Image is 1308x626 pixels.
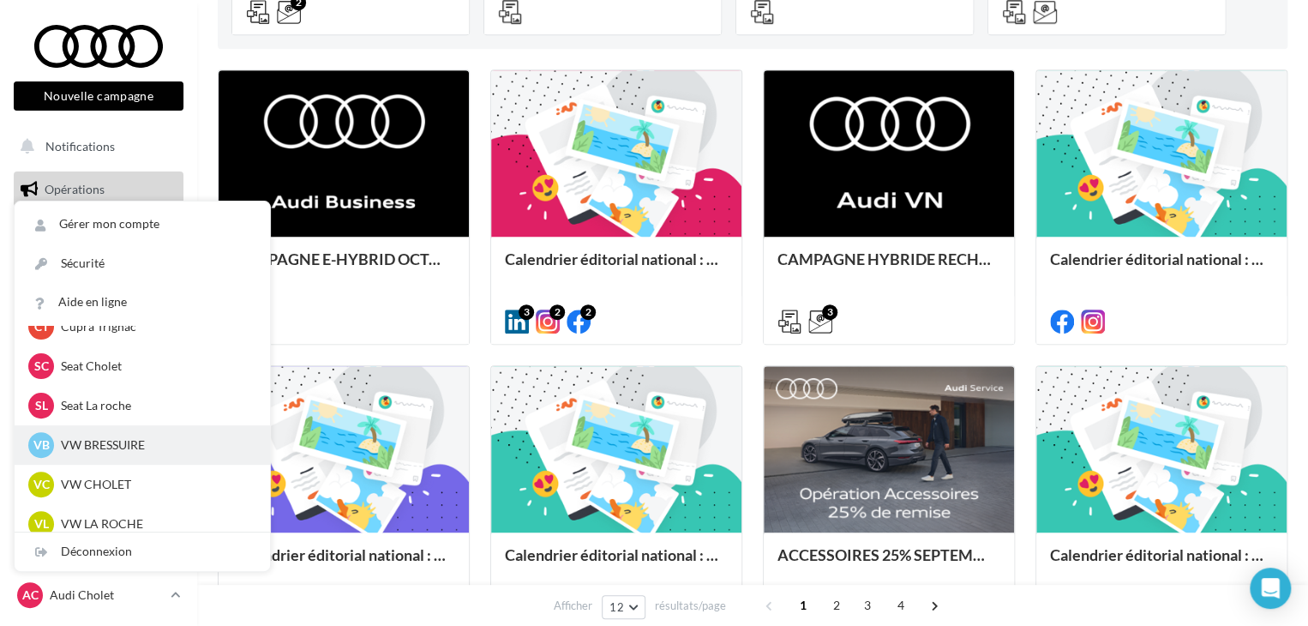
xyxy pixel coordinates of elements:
[777,546,1000,581] div: ACCESSOIRES 25% SEPTEMBRE - AUDI SERVICE
[602,595,645,619] button: 12
[777,250,1000,285] div: CAMPAGNE HYBRIDE RECHARGEABLE
[887,592,915,619] span: 4
[1050,250,1273,285] div: Calendrier éditorial national : semaine du 15.09 au 21.09
[61,436,249,454] p: VW BRESSUIRE
[61,397,249,414] p: Seat La roche
[14,579,183,611] a: AC Audi Cholet
[34,515,49,533] span: VL
[10,386,187,436] a: PLV et print personnalisable
[45,182,105,196] span: Opérations
[505,546,728,581] div: Calendrier éditorial national : du 02.09 au 15.09
[10,129,180,165] button: Notifications
[1250,568,1291,609] div: Open Intercom Messenger
[15,533,270,571] div: Déconnexion
[519,304,534,320] div: 3
[33,436,50,454] span: VB
[61,476,249,493] p: VW CHOLET
[505,250,728,285] div: Calendrier éditorial national : semaine du 22.09 au 28.09
[15,244,270,283] a: Sécurité
[34,318,49,335] span: CT
[580,304,596,320] div: 2
[34,358,49,375] span: SC
[61,515,249,533] p: VW LA ROCHE
[35,397,48,414] span: SL
[655,598,726,614] span: résultats/page
[549,304,565,320] div: 2
[554,598,592,614] span: Afficher
[10,343,187,379] a: Médiathèque
[50,587,164,604] p: Audi Cholet
[232,250,455,285] div: CAMPAGNE E-HYBRID OCTOBRE B2B
[14,81,183,111] button: Nouvelle campagne
[609,600,624,614] span: 12
[10,258,187,294] a: Visibilité en ligne
[45,139,115,153] span: Notifications
[10,172,187,208] a: Opérations
[33,476,50,493] span: VC
[10,301,187,337] a: Campagnes
[822,304,837,320] div: 3
[22,587,39,604] span: AC
[823,592,850,619] span: 2
[15,283,270,322] a: Aide en ligne
[1050,546,1273,581] div: Calendrier éditorial national : du 02.09 au 09.09
[61,318,249,335] p: Cupra Trignac
[854,592,881,619] span: 3
[232,546,455,581] div: Calendrier éditorial national : semaine du 08.09 au 14.09
[10,214,187,250] a: Boîte de réception99+
[789,592,817,619] span: 1
[15,205,270,244] a: Gérer mon compte
[61,358,249,375] p: Seat Cholet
